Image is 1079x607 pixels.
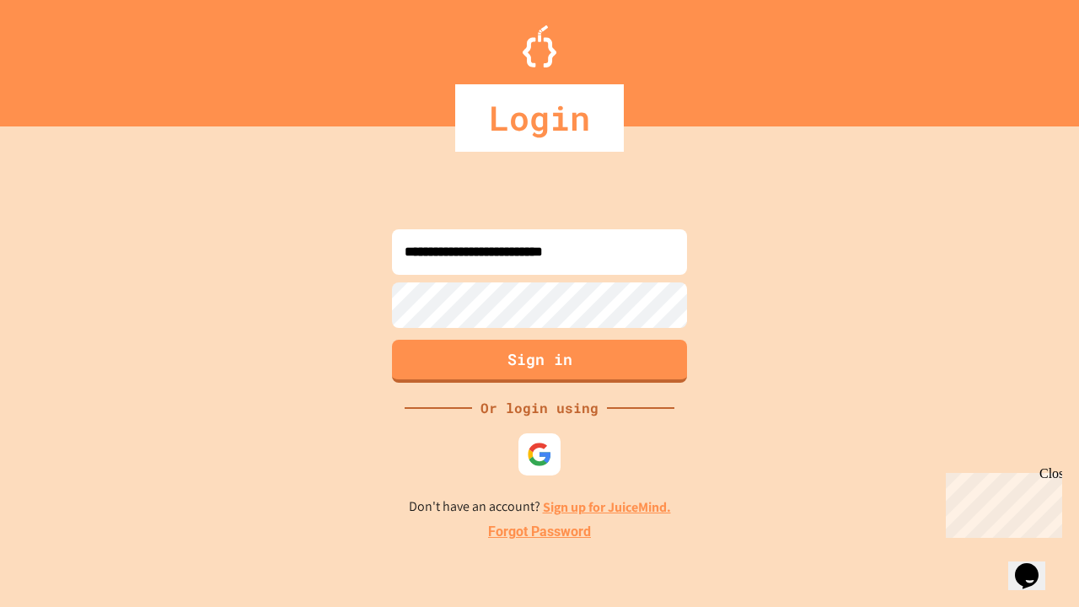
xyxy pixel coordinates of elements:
[523,25,556,67] img: Logo.svg
[488,522,591,542] a: Forgot Password
[543,498,671,516] a: Sign up for JuiceMind.
[7,7,116,107] div: Chat with us now!Close
[455,84,624,152] div: Login
[472,398,607,418] div: Or login using
[409,497,671,518] p: Don't have an account?
[939,466,1062,538] iframe: chat widget
[1008,540,1062,590] iframe: chat widget
[392,340,687,383] button: Sign in
[527,442,552,467] img: google-icon.svg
